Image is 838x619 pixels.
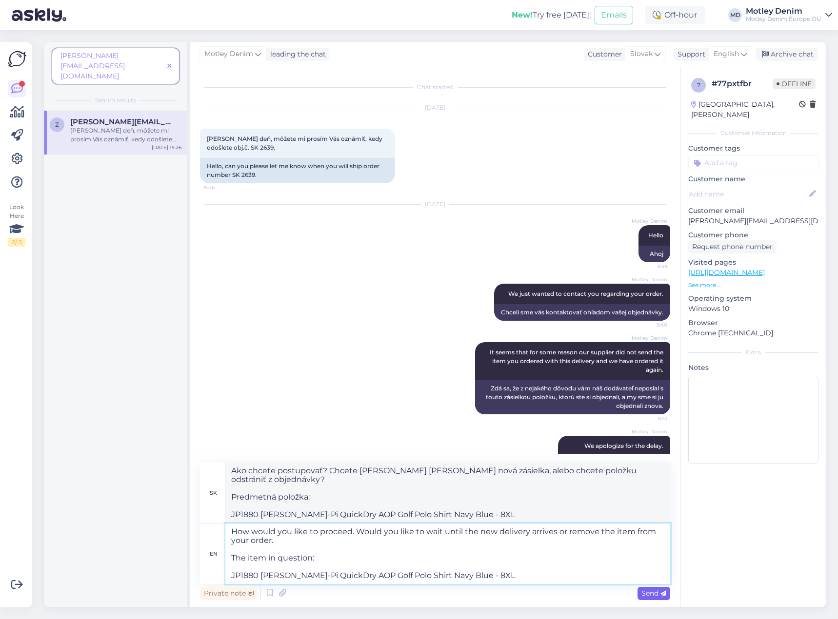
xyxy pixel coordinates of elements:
b: New! [512,10,533,19]
div: [GEOGRAPHIC_DATA], [PERSON_NAME] [691,99,799,120]
div: Motley Denim Europe OÜ [746,15,821,23]
span: English [714,49,739,59]
p: Windows 10 [688,304,818,314]
span: z [55,121,59,128]
div: Extra [688,348,818,357]
span: 8:41 [631,415,667,422]
p: Customer tags [688,143,818,154]
div: [DATE] [200,103,670,112]
div: [DATE] 15:26 [152,144,181,151]
p: Operating system [688,293,818,304]
div: Motley Denim [746,7,821,15]
div: Zdá sa, že z nejakého dôvodu vám náš dodávateľ neposlal s touto zásielkou položku, ktorú ste si o... [475,380,670,414]
span: 8:39 [631,263,667,270]
div: MD [728,8,742,22]
img: Askly Logo [8,50,26,68]
span: 15:26 [203,184,239,191]
span: We apologize for the delay. [584,442,663,449]
p: Notes [688,363,818,373]
p: Visited pages [688,257,818,268]
p: Browser [688,318,818,328]
input: Add a tag [688,155,818,170]
textarea: Ako chcete postupovať? Chcete [PERSON_NAME] [PERSON_NAME] nová zásielka, alebo chcete položku ods... [225,463,670,523]
div: Support [674,49,705,59]
div: Archive chat [756,48,818,61]
div: Request phone number [688,240,777,253]
p: See more ... [688,281,818,290]
div: Hello, can you please let me know when you will ship order number SK 2639. [200,158,395,183]
span: It seems that for some reason our supplier did not send the item you ordered with this delivery a... [490,348,665,373]
div: [DATE] [200,200,670,209]
span: Slovak [630,49,653,59]
input: Add name [689,189,807,199]
span: Send [641,589,666,598]
div: en [210,545,218,562]
span: 7 [697,81,700,89]
div: Chceli sme vás kontaktovať ohľadom vašej objednávky. [494,304,670,321]
textarea: How would you like to proceed. Would you like to wait until the new delivery arrives or remove th... [225,523,670,584]
span: Motley Denim [631,217,667,225]
div: Customer information [688,129,818,137]
div: [PERSON_NAME] deň, môžete mi prosím Vás oznámiť, kedy odošlete obj.č. SK 2639. [70,126,181,144]
span: zahradnikova.t@azet.sk [70,117,172,126]
p: Chrome [TECHNICAL_ID] [688,328,818,338]
span: Motley Denim [204,49,253,59]
div: Customer [584,49,622,59]
div: Private note [200,587,258,600]
div: Off-hour [645,6,705,24]
div: Try free [DATE]: [512,9,591,21]
button: Emails [595,6,633,24]
span: Motley Denim [631,334,667,342]
span: Motley Denim [631,276,667,283]
p: Customer phone [688,230,818,240]
span: [PERSON_NAME] deň, môžete mi prosím Vás oznámiť, kedy odošlete obj.č. SK 2639. [207,135,384,151]
span: [PERSON_NAME][EMAIL_ADDRESS][DOMAIN_NAME] [60,51,125,80]
p: Customer name [688,174,818,184]
span: We just wanted to contact you regarding your order. [508,290,663,297]
span: Offline [773,78,816,89]
div: leading the chat [266,49,326,59]
span: 8:40 [631,321,667,329]
p: [PERSON_NAME][EMAIL_ADDRESS][DOMAIN_NAME] [688,216,818,226]
div: 2 / 3 [8,238,25,247]
span: Motley Denim [631,428,667,435]
div: sk [210,484,217,501]
a: Motley DenimMotley Denim Europe OÜ [746,7,832,23]
div: # 77pxtfbr [712,78,773,90]
div: Chat started [200,83,670,92]
a: [URL][DOMAIN_NAME] [688,268,765,277]
span: Hello [648,232,663,239]
p: Customer email [688,206,818,216]
div: Ahoj [638,246,670,262]
span: Search results [95,96,136,105]
div: Look Here [8,203,25,247]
